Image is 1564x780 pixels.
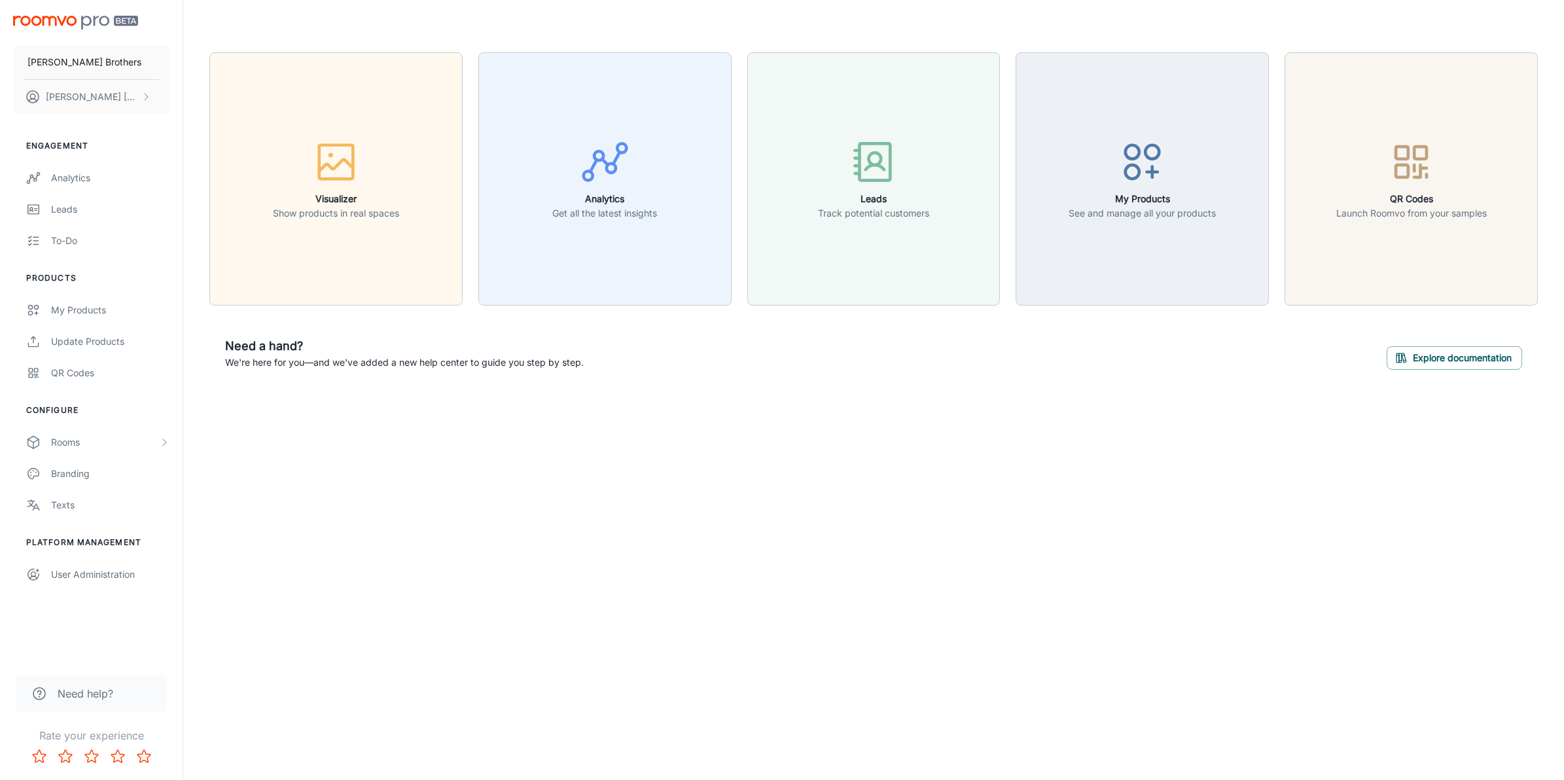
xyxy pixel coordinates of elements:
h6: Visualizer [273,192,399,206]
h6: Need a hand? [225,337,584,355]
h6: QR Codes [1336,192,1487,206]
a: LeadsTrack potential customers [747,171,1001,185]
img: Roomvo PRO Beta [13,16,138,29]
p: Show products in real spaces [273,206,399,221]
a: Explore documentation [1387,350,1522,363]
button: QR CodesLaunch Roomvo from your samples [1285,52,1538,306]
button: Explore documentation [1387,346,1522,370]
h6: Analytics [552,192,657,206]
p: [PERSON_NAME] Brothers [27,55,141,69]
h6: Leads [818,192,929,206]
p: Launch Roomvo from your samples [1336,206,1487,221]
button: [PERSON_NAME] Brothers [13,45,169,79]
div: Analytics [51,171,169,185]
div: To-do [51,234,169,248]
p: We're here for you—and we've added a new help center to guide you step by step. [225,355,584,370]
h6: My Products [1069,192,1216,206]
p: [PERSON_NAME] [PERSON_NAME] [46,90,138,104]
div: My Products [51,303,169,317]
button: [PERSON_NAME] [PERSON_NAME] [13,80,169,114]
div: Update Products [51,334,169,349]
p: Get all the latest insights [552,206,657,221]
a: QR CodesLaunch Roomvo from your samples [1285,171,1538,185]
a: My ProductsSee and manage all your products [1016,171,1269,185]
p: See and manage all your products [1069,206,1216,221]
button: VisualizerShow products in real spaces [209,52,463,306]
button: My ProductsSee and manage all your products [1016,52,1269,306]
div: Rooms [51,435,159,450]
a: AnalyticsGet all the latest insights [478,171,732,185]
p: Track potential customers [818,206,929,221]
button: AnalyticsGet all the latest insights [478,52,732,306]
button: LeadsTrack potential customers [747,52,1001,306]
div: QR Codes [51,366,169,380]
div: Leads [51,202,169,217]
